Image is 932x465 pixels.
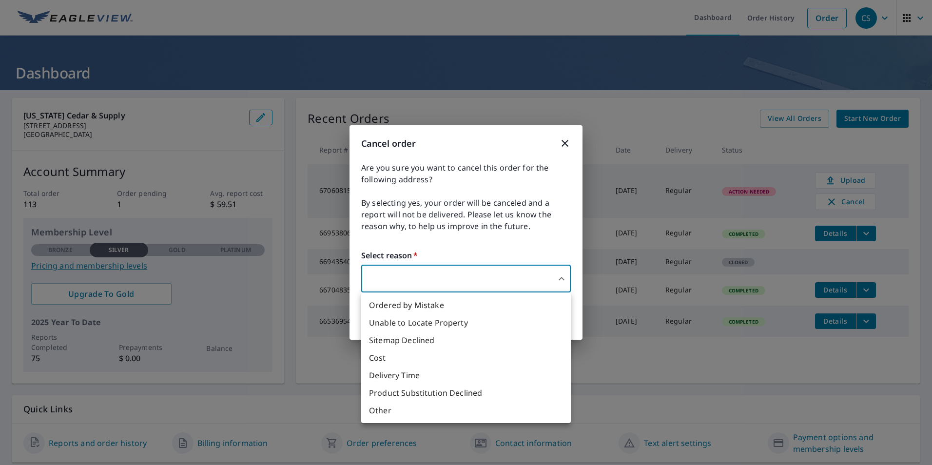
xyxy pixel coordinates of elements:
[361,331,571,349] li: Sitemap Declined
[361,384,571,402] li: Product Substitution Declined
[361,296,571,314] li: Ordered by Mistake
[361,349,571,367] li: Cost
[361,402,571,419] li: Other
[361,314,571,331] li: Unable to Locate Property
[361,367,571,384] li: Delivery Time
